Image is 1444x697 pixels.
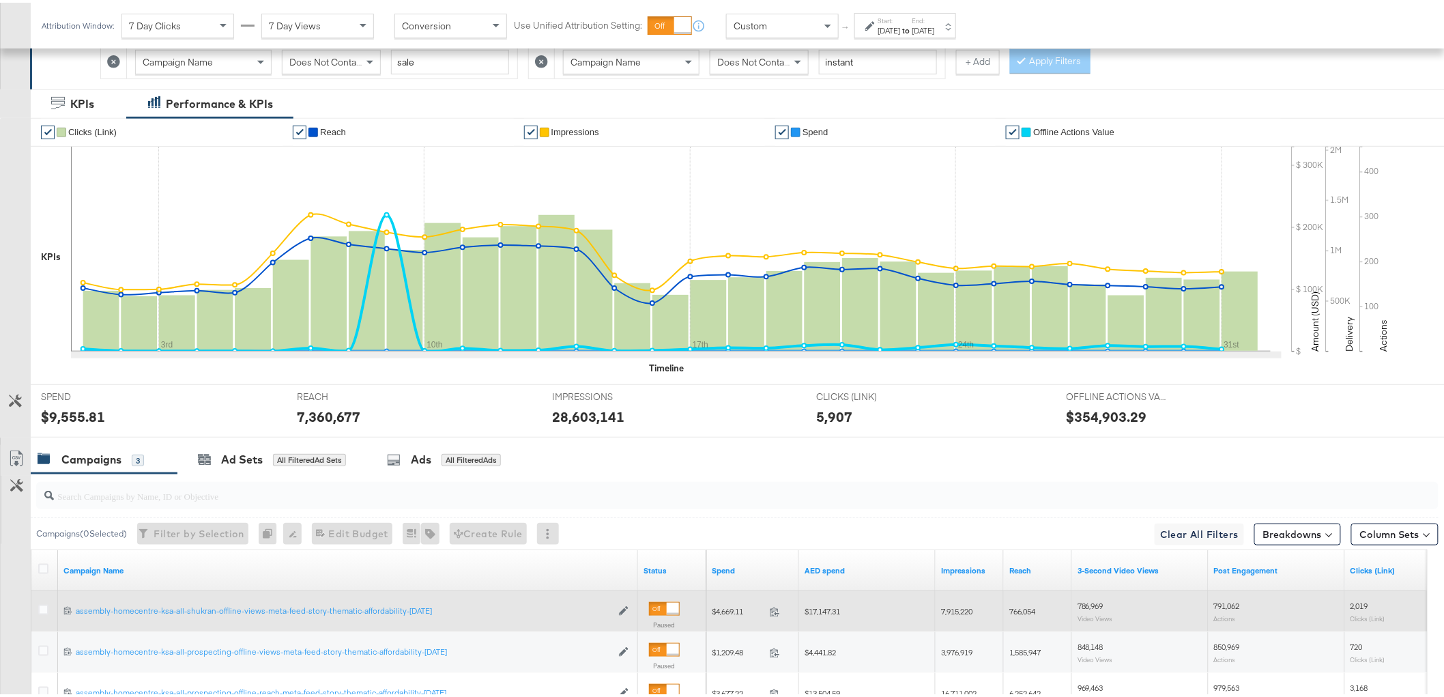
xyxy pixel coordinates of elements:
[712,686,764,696] span: $3,677.22
[41,248,61,261] div: KPIs
[1006,123,1020,137] a: ✔
[571,53,641,66] span: Campaign Name
[1310,289,1322,349] text: Amount (USD)
[391,47,509,72] input: Enter a search term
[1351,521,1439,543] button: Column Sets
[76,603,611,614] div: assembly-homecentre-ksa-all-shukran-offline-views-meta-feed-story-thematic-affordability-[DATE]
[803,124,828,134] span: Spend
[442,451,501,464] div: All Filtered Ads
[1033,124,1114,134] span: Offline Actions Value
[649,659,680,668] label: Paused
[129,17,181,29] span: 7 Day Clicks
[941,603,972,614] span: 7,915,220
[68,124,117,134] span: Clicks (Link)
[901,23,912,33] strong: to
[941,563,998,573] a: The number of times your ad was served. On mobile apps an ad is counted as served the first time ...
[1009,685,1041,696] span: 6,252,642
[1351,653,1385,662] sub: Clicks (Link)
[54,474,1309,501] input: Search Campaigns by Name, ID or Objective
[1078,612,1113,621] sub: Video Views
[1351,640,1363,650] span: 720
[912,23,935,33] div: [DATE]
[1214,681,1240,691] span: 979,563
[551,124,599,134] span: Impressions
[36,525,127,537] div: Campaigns ( 0 Selected)
[1214,599,1240,609] span: 791,062
[289,53,364,66] span: Does Not Contain
[166,94,273,109] div: Performance & KPIs
[132,452,144,464] div: 3
[941,644,972,655] span: 3,976,919
[1344,314,1356,349] text: Delivery
[878,23,901,33] div: [DATE]
[143,53,213,66] span: Campaign Name
[1214,640,1240,650] span: 850,969
[70,94,94,109] div: KPIs
[1214,612,1236,621] sub: Actions
[1078,681,1103,691] span: 969,463
[259,520,283,542] div: 0
[1078,563,1203,573] a: The number of times your video was viewed for 3 seconds or more.
[1214,563,1340,573] a: The number of actions related to your Page's posts as a result of your ad.
[644,563,701,573] a: Shows the current state of your Ad Campaign.
[712,563,794,573] a: The total amount spent to date.
[649,618,680,627] label: Paused
[805,685,840,696] span: $13,504.59
[941,685,977,696] span: 16,711,002
[956,47,1000,72] button: + Add
[552,388,654,401] span: IMPRESSIONS
[61,449,121,465] div: Campaigns
[734,17,767,29] span: Custom
[840,23,853,28] span: ↑
[269,17,321,29] span: 7 Day Views
[297,388,399,401] span: REACH
[878,14,901,23] label: Start:
[816,388,919,401] span: CLICKS (LINK)
[1351,612,1385,621] sub: Clicks (Link)
[76,644,611,655] div: assembly-homecentre-ksa-all-prospecting-offline-views-meta-feed-story-thematic-affordability-[DATE]
[41,404,105,424] div: $9,555.81
[775,123,789,137] a: ✔
[1351,681,1368,691] span: 3,168
[76,644,611,656] a: assembly-homecentre-ksa-all-prospecting-offline-views-meta-feed-story-thematic-affordability-[DATE]
[805,644,836,655] span: $4,441.82
[293,123,306,137] a: ✔
[552,404,624,424] div: 28,603,141
[76,685,611,696] div: assembly-homecentre-ksa-all-prospecting-offline-reach-meta-feed-story-thematic-affordability-[DATE]
[41,123,55,137] a: ✔
[1351,599,1368,609] span: 2,019
[1067,404,1147,424] div: $354,903.29
[912,14,935,23] label: End:
[41,18,115,28] div: Attribution Window:
[816,404,852,424] div: 5,907
[1378,317,1390,349] text: Actions
[712,604,764,614] span: $4,669.11
[1067,388,1169,401] span: OFFLINE ACTIONS VALUE
[805,603,840,614] span: $17,147.31
[819,47,937,72] input: Enter a search term
[1009,644,1041,655] span: 1,585,947
[1009,603,1035,614] span: 766,054
[1160,524,1239,541] span: Clear All Filters
[514,16,642,29] label: Use Unified Attribution Setting:
[805,563,930,573] a: 3.6725
[1078,599,1103,609] span: 786,969
[1009,563,1067,573] a: The number of people your ad was served to.
[221,449,263,465] div: Ad Sets
[1078,653,1113,662] sub: Video Views
[76,603,611,615] a: assembly-homecentre-ksa-all-shukran-offline-views-meta-feed-story-thematic-affordability-[DATE]
[76,685,611,697] a: assembly-homecentre-ksa-all-prospecting-offline-reach-meta-feed-story-thematic-affordability-[DATE]
[273,451,346,464] div: All Filtered Ad Sets
[649,359,684,372] div: Timeline
[1254,521,1341,543] button: Breakdowns
[1155,521,1244,543] button: Clear All Filters
[411,449,431,465] div: Ads
[41,388,143,401] span: SPEND
[63,563,633,573] a: Your campaign name.
[402,17,451,29] span: Conversion
[717,53,792,66] span: Does Not Contain
[524,123,538,137] a: ✔
[297,404,361,424] div: 7,360,677
[712,645,764,655] span: $1,209.48
[1214,653,1236,662] sub: Actions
